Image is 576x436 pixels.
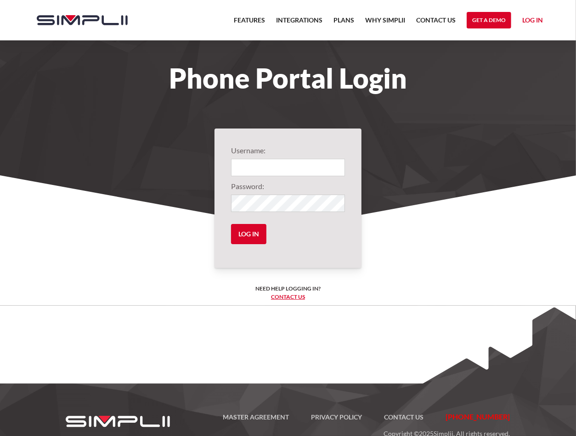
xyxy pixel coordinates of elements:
[28,68,548,88] h1: Phone Portal Login
[446,412,510,421] span: [PHONE_NUMBER]
[231,224,266,244] input: Log in
[37,15,128,25] img: Simplii
[231,181,345,192] label: Password:
[212,412,300,423] a: Master Agreement
[276,15,322,31] a: Integrations
[416,15,456,31] a: Contact US
[333,15,354,31] a: Plans
[373,412,435,423] a: Contact US
[234,15,265,31] a: Features
[231,145,345,252] form: Login
[271,293,305,300] a: Contact us
[231,145,345,156] label: Username:
[522,15,543,28] a: Log in
[365,15,405,31] a: Why Simplii
[300,412,373,423] a: Privacy Policy
[467,12,511,28] a: Get a Demo
[255,285,321,301] h6: Need help logging in? ‍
